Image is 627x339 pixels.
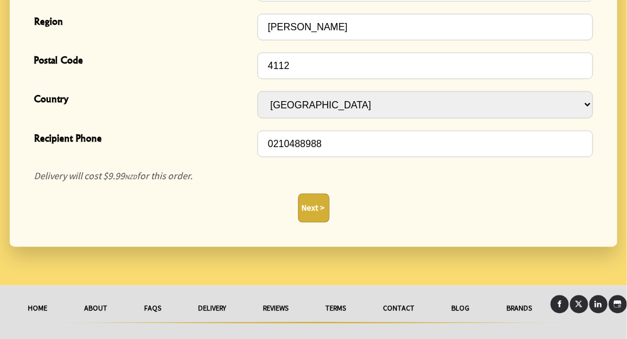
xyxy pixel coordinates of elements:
input: Recipient Phone [257,131,593,157]
a: About [66,295,126,322]
a: Blog [433,295,488,322]
a: HOME [10,295,66,322]
a: delivery [180,295,245,322]
select: Country [257,91,593,119]
a: Facebook [551,295,569,314]
a: Contact [365,295,433,322]
em: Delivery will cost $9.99 for this order. [34,169,193,182]
a: X (Twitter) [570,295,588,314]
span: NZD [125,173,137,181]
a: Terms [307,295,365,322]
span: Recipient Phone [34,131,251,148]
a: reviews [245,295,307,322]
a: Brands [488,295,551,322]
input: Postal Code [257,53,593,79]
span: Country [34,91,251,109]
a: LinkedIn [589,295,608,314]
input: Region [257,14,593,41]
span: Postal Code [34,53,251,70]
button: Next > [298,194,330,223]
span: Region [34,14,251,31]
a: FAQs [126,295,180,322]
